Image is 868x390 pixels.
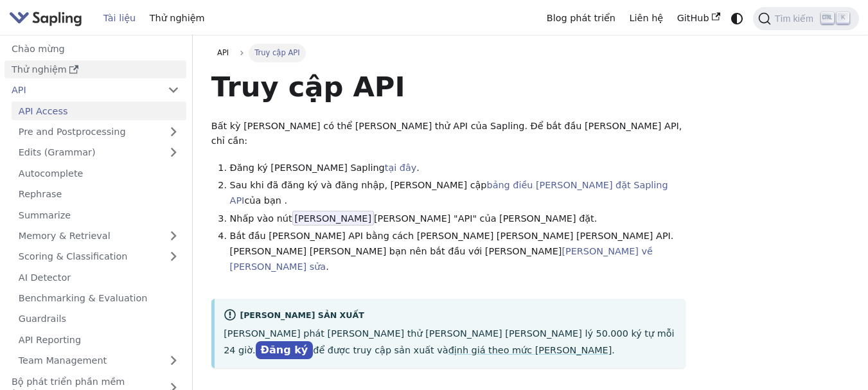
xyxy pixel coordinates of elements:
a: Team Management [12,351,186,370]
a: tại đây [385,163,417,173]
font: để được truy cập sản xuất và [313,345,448,355]
font: [PERSON_NAME] sản xuất [240,310,364,320]
img: Sapling.ai [9,9,82,28]
a: Guardrails [12,310,186,328]
a: Thử nghiệm [143,8,211,28]
a: Blog phát triển [540,8,623,28]
font: Đăng ký [PERSON_NAME] Sapling [230,163,385,173]
a: Benchmarking & Evaluation [12,289,186,308]
font: Liên hệ [630,13,664,23]
a: Liên hệ [623,8,670,28]
a: Rephrase [12,185,186,204]
a: Sapling.ai [9,9,87,28]
font: . [612,345,615,355]
button: Collapse sidebar category 'API' [161,81,186,100]
font: [PERSON_NAME] phát [PERSON_NAME] thử [PERSON_NAME] [PERSON_NAME] lý 50.000 ký tự mỗi 24 giờ. [224,328,674,355]
font: Truy cập API [254,48,299,57]
font: [PERSON_NAME] [294,213,371,224]
font: [PERSON_NAME] "API" của [PERSON_NAME] đặt. [374,213,597,224]
a: AI Detector [12,268,186,287]
a: Memory & Retrieval [12,227,186,245]
font: Bắt đầu [PERSON_NAME] API bằng cách [PERSON_NAME] [PERSON_NAME] [PERSON_NAME] API. [PERSON_NAME] ... [230,231,674,256]
a: Autocomplete [12,164,186,182]
a: API [211,44,235,62]
a: Edits (Grammar) [12,143,186,162]
font: Thử nghiệm [12,64,67,75]
a: API Access [12,102,186,120]
font: API [12,85,26,95]
a: API [4,81,161,100]
font: Truy cập API [211,71,405,103]
font: . [416,163,420,173]
a: API Reporting [12,330,186,349]
font: Chào mừng [12,44,65,54]
font: Tìm kiếm [775,13,813,24]
font: Thử nghiệm [150,13,205,23]
font: Nhấp vào nút [230,213,292,224]
a: Chào mừng [4,39,186,58]
font: Sau khi đã đăng ký và đăng nhập, [PERSON_NAME] cập [230,180,487,190]
nav: vụn bánh mì [211,44,686,62]
a: [PERSON_NAME] về [PERSON_NAME] sửa [230,246,653,272]
a: Đăng ký [256,341,314,360]
a: Scoring & Classification [12,247,186,266]
a: Tài liệu [96,8,143,28]
font: Tài liệu [103,13,136,23]
font: GitHub [677,13,709,23]
font: API [217,48,229,57]
font: của bạn . [244,195,287,206]
a: GitHub [670,8,727,28]
button: Tìm kiếm (Ctrl+K) [753,7,859,30]
a: Thử nghiệm [4,60,186,79]
a: định giá theo mức [PERSON_NAME] [448,345,612,355]
a: Pre and Postprocessing [12,123,186,141]
font: Đăng ký [261,344,308,356]
font: Bất kỳ [PERSON_NAME] có thể [PERSON_NAME] thử API của Sapling. Để bắt đầu [PERSON_NAME] API, chỉ ... [211,121,682,146]
font: Blog phát triển [547,13,616,23]
kbd: K [837,12,849,24]
a: Summarize [12,206,186,224]
font: . [326,261,329,272]
button: Chuyển đổi giữa chế độ tối và sáng (hiện tại là chế độ hệ thống) [727,9,746,28]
